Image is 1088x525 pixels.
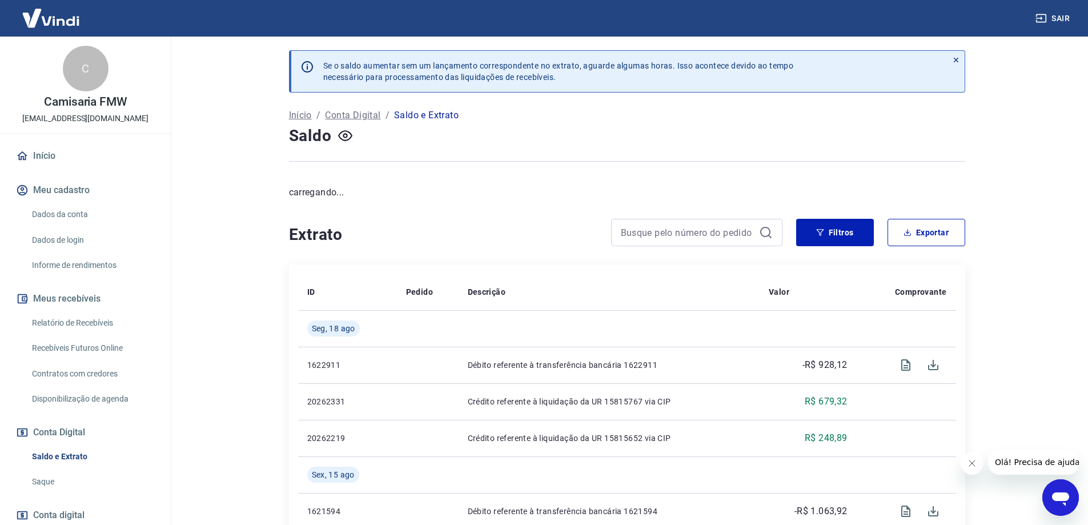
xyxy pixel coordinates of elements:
p: / [316,109,320,122]
span: Download [920,498,947,525]
p: Camisaria FMW [44,96,127,108]
a: Saque [27,470,157,494]
iframe: Fechar mensagem [961,452,983,475]
p: 1622911 [307,359,388,371]
a: Dados de login [27,229,157,252]
button: Meu cadastro [14,178,157,203]
a: Informe de rendimentos [27,254,157,277]
button: Filtros [796,219,874,246]
p: 20262219 [307,432,388,444]
p: Descrição [468,286,506,298]
a: Início [289,109,312,122]
img: Vindi [14,1,88,35]
p: / [386,109,390,122]
button: Meus recebíveis [14,286,157,311]
p: ID [307,286,315,298]
p: carregando... [289,186,965,199]
p: Crédito referente à liquidação da UR 15815767 via CIP [468,396,750,407]
div: C [63,46,109,91]
a: Saldo e Extrato [27,445,157,468]
p: [EMAIL_ADDRESS][DOMAIN_NAME] [22,113,148,125]
p: Crédito referente à liquidação da UR 15815652 via CIP [468,432,750,444]
p: Débito referente à transferência bancária 1621594 [468,506,750,517]
iframe: Mensagem da empresa [988,450,1079,475]
p: 1621594 [307,506,388,517]
span: Seg, 18 ago [312,323,355,334]
iframe: Botão para abrir a janela de mensagens [1042,479,1079,516]
button: Conta Digital [14,420,157,445]
p: Valor [769,286,789,298]
a: Disponibilização de agenda [27,387,157,411]
a: Recebíveis Futuros Online [27,336,157,360]
a: Relatório de Recebíveis [27,311,157,335]
p: Pedido [406,286,433,298]
h4: Extrato [289,223,597,246]
button: Sair [1033,8,1074,29]
p: Débito referente à transferência bancária 1622911 [468,359,750,371]
p: 20262331 [307,396,388,407]
span: Download [920,351,947,379]
h4: Saldo [289,125,332,147]
p: Se o saldo aumentar sem um lançamento correspondente no extrato, aguarde algumas horas. Isso acon... [323,60,794,83]
button: Exportar [888,219,965,246]
span: Olá! Precisa de ajuda? [7,8,96,17]
a: Início [14,143,157,169]
p: R$ 679,32 [805,395,848,408]
span: Sex, 15 ago [312,469,355,480]
input: Busque pelo número do pedido [621,224,754,241]
p: -R$ 1.063,92 [794,504,848,518]
a: Contratos com credores [27,362,157,386]
span: Visualizar [892,498,920,525]
p: Saldo e Extrato [394,109,459,122]
p: -R$ 928,12 [802,358,848,372]
a: Dados da conta [27,203,157,226]
span: Visualizar [892,351,920,379]
a: Conta Digital [325,109,380,122]
p: R$ 248,89 [805,431,848,445]
span: Conta digital [33,507,85,523]
p: Comprovante [895,286,946,298]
